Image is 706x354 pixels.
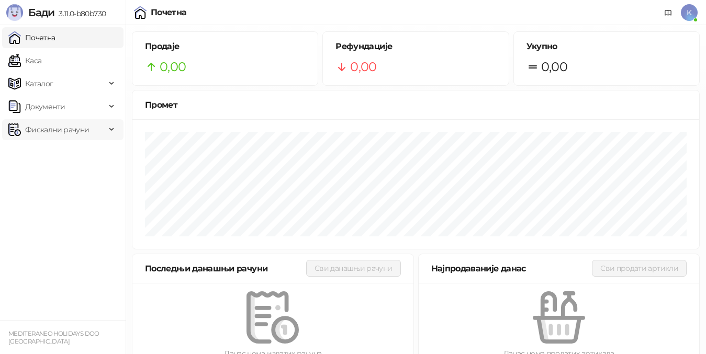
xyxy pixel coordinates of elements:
[660,4,677,21] a: Документација
[8,330,99,345] small: MEDITERANEO HOLIDAYS DOO [GEOGRAPHIC_DATA]
[160,57,186,77] span: 0,00
[145,262,306,275] div: Последњи данашњи рачуни
[335,40,496,53] h5: Рефундације
[592,260,687,277] button: Сви продати артикли
[526,40,687,53] h5: Укупно
[681,4,698,21] span: K
[8,50,41,71] a: Каса
[8,27,55,48] a: Почетна
[151,8,187,17] div: Почетна
[25,73,53,94] span: Каталог
[25,119,89,140] span: Фискални рачуни
[6,4,23,21] img: Logo
[28,6,54,19] span: Бади
[431,262,592,275] div: Најпродаваније данас
[145,40,305,53] h5: Продаје
[25,96,65,117] span: Документи
[350,57,376,77] span: 0,00
[306,260,400,277] button: Сви данашњи рачуни
[541,57,567,77] span: 0,00
[145,98,687,111] div: Промет
[54,9,106,18] span: 3.11.0-b80b730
